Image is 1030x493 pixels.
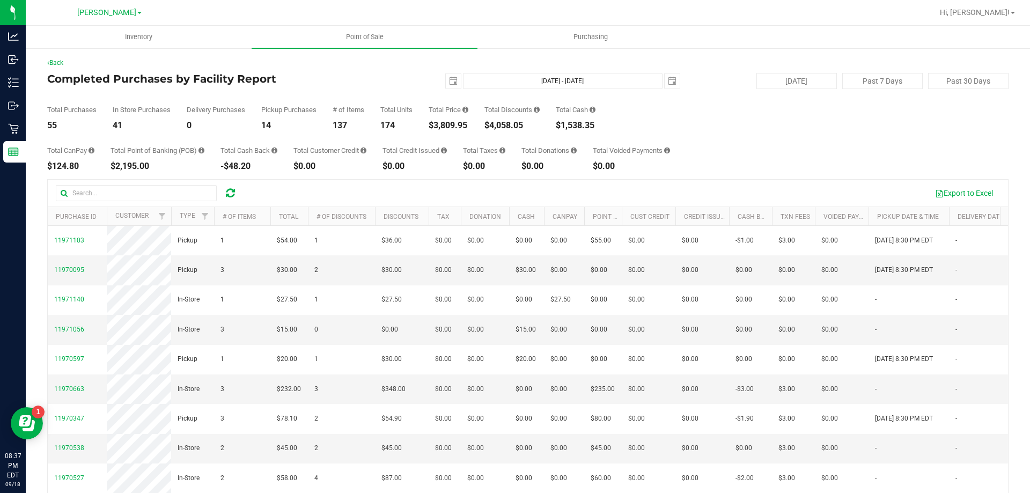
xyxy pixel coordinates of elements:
div: Total Cash Back [220,147,277,154]
span: $0.00 [682,414,698,424]
span: $0.00 [735,295,752,305]
a: Customer [115,212,149,219]
span: - [955,354,957,364]
div: Total Customer Credit [293,147,366,154]
span: -$1.00 [735,236,754,246]
div: Total Discounts [484,106,540,113]
div: 137 [333,121,364,130]
span: 4 [314,473,318,483]
div: 174 [380,121,413,130]
span: 11970597 [54,355,84,363]
a: Voided Payment [823,213,877,220]
span: 3 [220,384,224,394]
span: $0.00 [628,325,645,335]
span: $0.00 [467,384,484,394]
a: # of Items [223,213,256,220]
span: $0.00 [467,354,484,364]
inline-svg: Inventory [8,77,19,88]
i: Sum of the cash-back amounts from rounded-up electronic payments for all purchases in the date ra... [271,147,277,154]
span: - [955,384,957,394]
span: $0.00 [591,295,607,305]
span: - [955,325,957,335]
button: Past 7 Days [842,73,923,89]
i: Sum of the total prices of all purchases in the date range. [462,106,468,113]
span: 2 [314,443,318,453]
span: 11971140 [54,296,84,303]
span: $0.00 [550,384,567,394]
span: select [446,73,461,89]
span: $0.00 [516,473,532,483]
span: $0.00 [550,443,567,453]
div: Total CanPay [47,147,94,154]
span: $60.00 [591,473,611,483]
div: $3,809.95 [429,121,468,130]
span: $36.00 [381,236,402,246]
span: $0.00 [467,414,484,424]
i: Sum of the discount values applied to the all purchases in the date range. [534,106,540,113]
a: Point of Banking (POB) [593,213,669,220]
span: $20.00 [516,354,536,364]
div: $0.00 [593,162,670,171]
span: Pickup [178,265,197,275]
span: $0.00 [628,295,645,305]
a: Pickup Date & Time [877,213,939,220]
span: $0.00 [435,265,452,275]
span: 1 [314,354,318,364]
span: $0.00 [435,295,452,305]
span: 1 [220,236,224,246]
div: $0.00 [293,162,366,171]
span: $0.00 [516,384,532,394]
i: Sum of the successful, non-voided point-of-banking payment transactions, both via payment termina... [198,147,204,154]
span: $0.00 [821,236,838,246]
div: 41 [113,121,171,130]
inline-svg: Inbound [8,54,19,65]
span: $54.90 [381,414,402,424]
span: [DATE] 8:30 PM EDT [875,265,933,275]
span: $0.00 [550,265,567,275]
div: Total Voided Payments [593,147,670,154]
span: $0.00 [516,414,532,424]
span: $3.00 [778,384,795,394]
span: 0 [314,325,318,335]
div: In Store Purchases [113,106,171,113]
a: Discounts [384,213,418,220]
a: Back [47,59,63,67]
a: Delivery Date [958,213,1003,220]
span: 11970538 [54,444,84,452]
i: Sum of all voided payment transaction amounts, excluding tips and transaction fees, for all purch... [664,147,670,154]
span: $55.00 [591,236,611,246]
span: $0.00 [735,265,752,275]
div: Total Units [380,106,413,113]
span: - [955,265,957,275]
span: $3.00 [778,443,795,453]
span: $0.00 [682,236,698,246]
span: 11970663 [54,385,84,393]
a: Tax [437,213,450,220]
span: $0.00 [516,236,532,246]
div: 55 [47,121,97,130]
span: 3 [220,265,224,275]
span: $0.00 [735,443,752,453]
i: Sum of all round-up-to-next-dollar total price adjustments for all purchases in the date range. [571,147,577,154]
i: Sum of the successful, non-voided payments using account credit for all purchases in the date range. [360,147,366,154]
span: $0.00 [682,295,698,305]
span: $0.00 [550,473,567,483]
span: $0.00 [628,354,645,364]
span: 2 [220,443,224,453]
a: Donation [469,213,501,220]
span: $0.00 [435,473,452,483]
span: [DATE] 8:30 PM EDT [875,236,933,246]
span: $0.00 [682,384,698,394]
div: $4,058.05 [484,121,540,130]
inline-svg: Retail [8,123,19,134]
span: In-Store [178,325,200,335]
inline-svg: Analytics [8,31,19,42]
span: $0.00 [435,236,452,246]
iframe: Resource center unread badge [32,406,45,418]
i: Sum of the total taxes for all purchases in the date range. [499,147,505,154]
span: $58.00 [277,473,297,483]
span: $0.00 [435,384,452,394]
span: $0.00 [735,354,752,364]
span: $0.00 [591,325,607,335]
